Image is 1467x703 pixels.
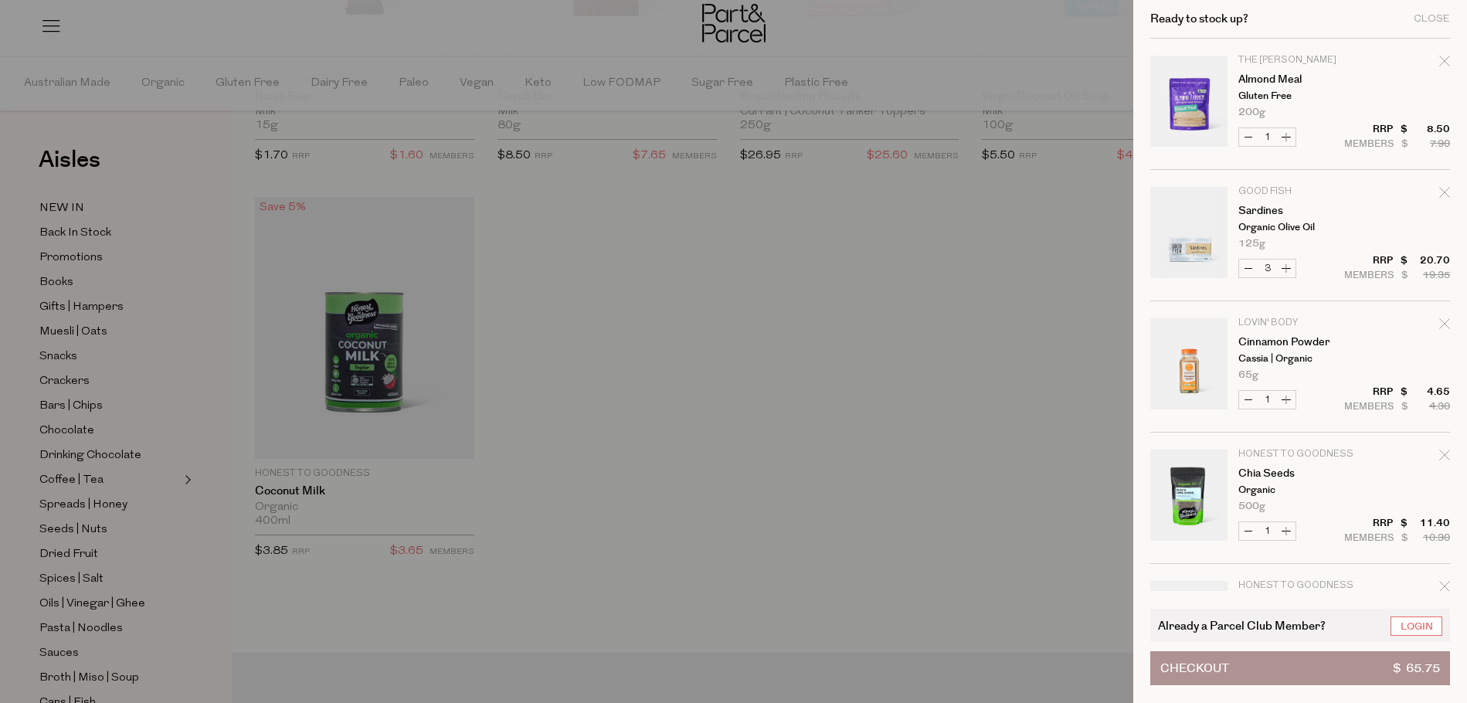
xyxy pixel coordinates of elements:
input: QTY Almond Meal [1258,128,1277,146]
a: Login [1391,616,1442,636]
div: Remove Coconut Cream [1439,579,1450,599]
div: Remove Almond Meal [1439,53,1450,74]
p: Honest to Goodness [1238,581,1358,590]
span: 500g [1238,501,1265,511]
p: The [PERSON_NAME] [1238,56,1358,65]
div: Close [1414,14,1450,24]
p: Gluten Free [1238,91,1358,101]
span: Checkout [1160,652,1229,684]
span: $ 65.75 [1393,652,1440,684]
span: Already a Parcel Club Member? [1158,616,1326,634]
a: Chia Seeds [1238,468,1358,479]
span: 65g [1238,370,1258,380]
input: QTY Cinnamon Powder [1258,391,1277,409]
p: Organic [1238,485,1358,495]
p: Honest to Goodness [1238,450,1358,459]
p: Lovin' Body [1238,318,1358,328]
div: Remove Chia Seeds [1439,447,1450,468]
input: QTY Sardines [1258,260,1277,277]
span: 125g [1238,239,1265,249]
a: Cinnamon Powder [1238,337,1358,348]
p: Good Fish [1238,187,1358,196]
span: 200g [1238,107,1265,117]
p: Cassia | Organic [1238,354,1358,364]
div: Remove Cinnamon Powder [1439,316,1450,337]
h2: Ready to stock up? [1150,13,1248,25]
input: QTY Chia Seeds [1258,522,1277,540]
p: Organic Olive Oil [1238,222,1358,233]
a: Sardines [1238,205,1358,216]
div: Remove Sardines [1439,185,1450,205]
a: Almond Meal [1238,74,1358,85]
button: Checkout$ 65.75 [1150,651,1450,685]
